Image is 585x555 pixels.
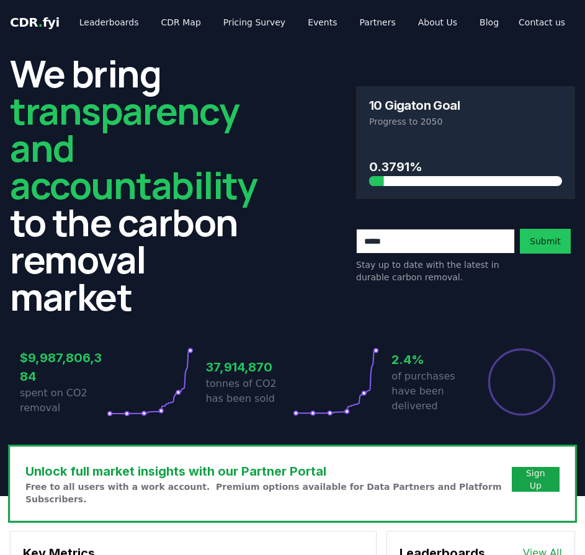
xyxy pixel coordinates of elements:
h3: Unlock full market insights with our Partner Portal [25,462,512,481]
p: of purchases have been delivered [391,369,478,414]
a: Leaderboards [69,11,149,33]
a: CDR Map [151,11,211,33]
a: Contact us [509,11,575,33]
button: Submit [520,229,571,254]
a: Sign Up [522,467,550,492]
a: Blog [470,11,509,33]
a: Partners [350,11,406,33]
h3: 10 Gigaton Goal [369,99,460,112]
p: Stay up to date with the latest in durable carbon removal. [356,259,515,283]
h2: We bring to the carbon removal market [10,55,257,315]
a: About Us [408,11,467,33]
div: Percentage of sales delivered [487,347,556,417]
button: Sign Up [512,467,560,492]
h3: 0.3791% [369,158,562,176]
p: Progress to 2050 [369,115,562,128]
span: CDR fyi [10,15,60,30]
a: Events [298,11,347,33]
span: . [38,15,43,30]
h3: 2.4% [391,350,478,369]
a: CDR.fyi [10,14,60,31]
h3: 37,914,870 [206,358,293,376]
h3: $9,987,806,384 [20,349,107,386]
p: tonnes of CO2 has been sold [206,376,293,406]
p: Free to all users with a work account. Premium options available for Data Partners and Platform S... [25,481,512,505]
p: spent on CO2 removal [20,386,107,415]
span: transparency and accountability [10,85,257,210]
a: Pricing Survey [213,11,295,33]
nav: Main [69,11,509,33]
